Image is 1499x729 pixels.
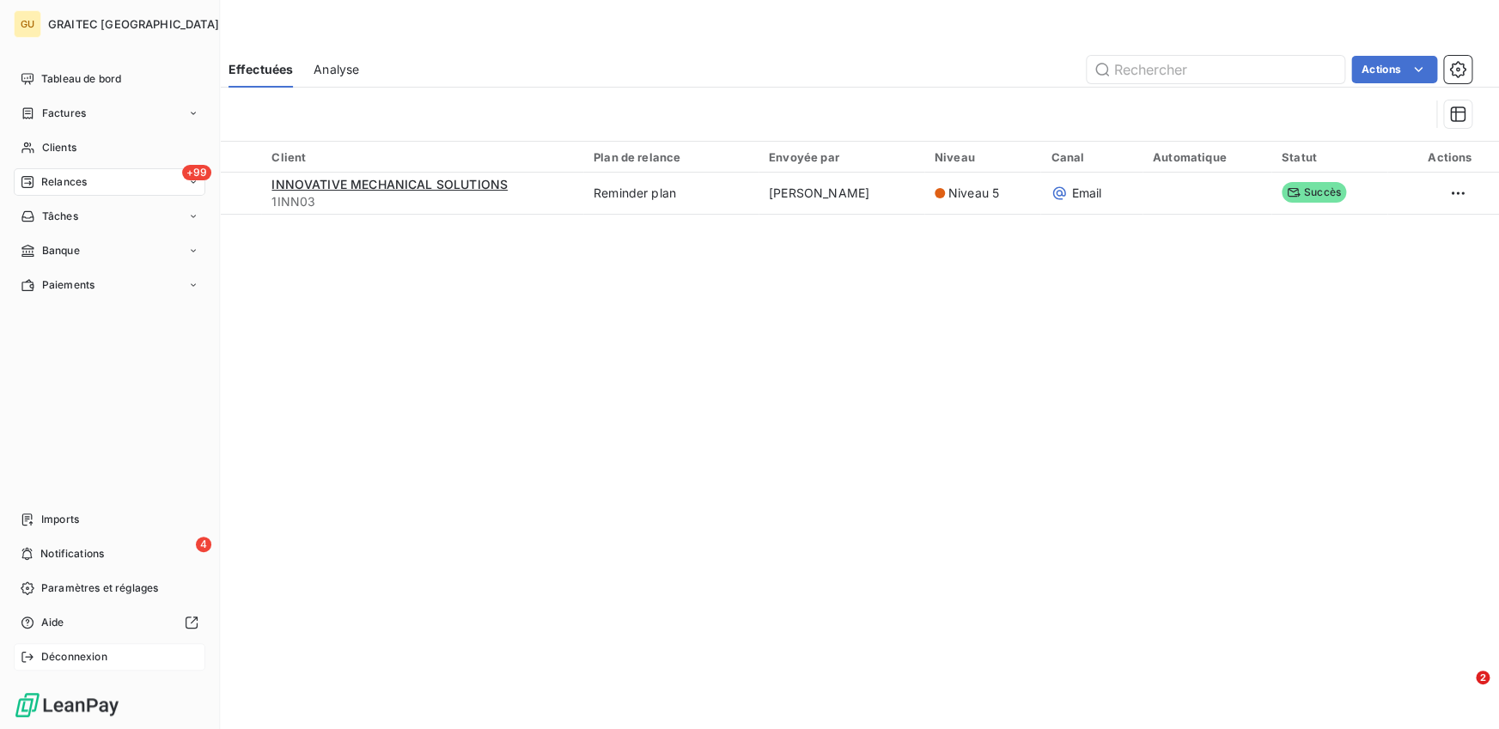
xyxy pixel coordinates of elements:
[1398,150,1472,164] div: Actions
[14,609,205,636] a: Aide
[1153,150,1261,164] div: Automatique
[1441,671,1482,712] iframe: Intercom live chat
[769,150,914,164] div: Envoyée par
[14,10,41,38] div: GU
[1282,182,1346,203] span: Succès
[182,165,211,180] span: +99
[314,61,359,78] span: Analyse
[1282,150,1377,164] div: Statut
[14,691,120,719] img: Logo LeanPay
[41,580,158,596] span: Paramètres et réglages
[40,546,104,562] span: Notifications
[271,193,573,210] span: 1INN03
[1087,56,1344,83] input: Rechercher
[1351,56,1437,83] button: Actions
[42,209,78,224] span: Tâches
[271,177,508,191] span: INNOVATIVE MECHANICAL SOLUTIONS
[759,173,924,214] td: [PERSON_NAME]
[14,203,205,230] a: Tâches
[1051,150,1132,164] div: Canal
[14,168,205,196] a: +99Relances
[229,61,294,78] span: Effectuées
[271,150,306,164] span: Client
[948,185,999,202] span: Niveau 5
[48,17,219,31] span: GRAITEC [GEOGRAPHIC_DATA]
[14,574,205,602] a: Paramètres et réglages
[14,237,205,264] a: Banque
[41,71,121,87] span: Tableau de bord
[14,65,205,93] a: Tableau de bord
[14,271,205,299] a: Paiements
[41,512,79,527] span: Imports
[196,537,211,552] span: 4
[14,100,205,127] a: Factures
[42,140,76,155] span: Clients
[42,277,94,293] span: Paiements
[41,174,87,190] span: Relances
[594,150,748,164] div: Plan de relance
[14,506,205,533] a: Imports
[41,649,107,665] span: Déconnexion
[42,243,80,258] span: Banque
[41,615,64,630] span: Aide
[583,173,759,214] td: Reminder plan
[42,106,86,121] span: Factures
[1476,671,1490,684] span: 2
[1071,185,1101,202] span: Email
[14,134,205,161] a: Clients
[935,150,1031,164] div: Niveau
